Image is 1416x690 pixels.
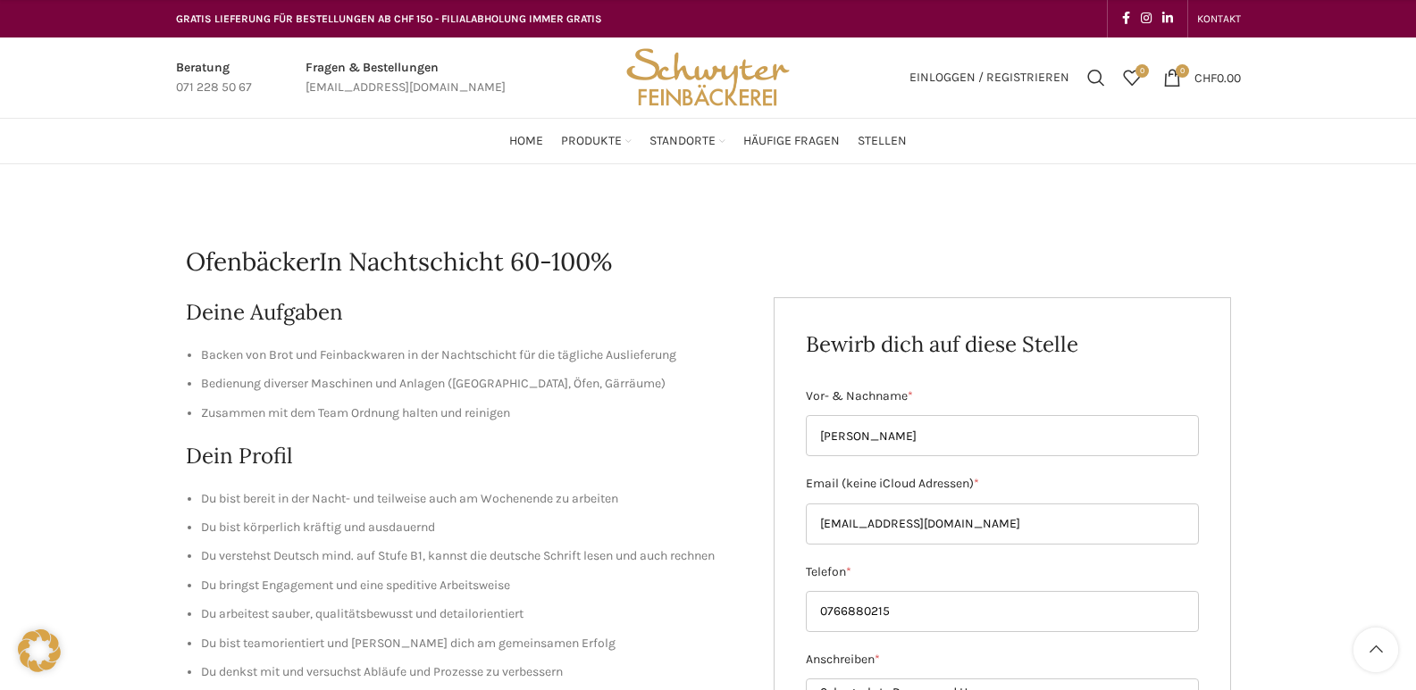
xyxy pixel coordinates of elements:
[1157,6,1178,31] a: Linkedin social link
[1114,60,1150,96] a: 0
[1194,70,1241,85] bdi: 0.00
[1197,12,1241,25] span: KONTAKT
[1117,6,1135,31] a: Facebook social link
[201,546,748,566] li: Du verstehst Deutsch mind. auf Stufe B1, kannst die deutsche Schrift lesen und auch rechnen
[620,37,795,118] img: Bäckerei Schwyter
[649,133,716,150] span: Standorte
[1114,60,1150,96] div: Meine Wunschliste
[201,489,748,509] li: Du bist bereit in der Nacht- und teilweise auch am Wochenende zu arbeiten
[743,133,840,150] span: Häufige Fragen
[176,58,252,98] a: Infobox link
[561,123,632,159] a: Produkte
[201,403,748,423] li: Zusammen mit dem Team Ordnung halten und reinigen
[858,133,907,150] span: Stellen
[909,71,1069,84] span: Einloggen / Registrieren
[806,329,1199,360] h2: Bewirb dich auf diese Stelle
[201,518,748,537] li: Du bist körperlich kräftig und ausdauernd
[806,562,1199,582] label: Telefon
[1135,6,1157,31] a: Instagram social link
[1194,70,1217,85] span: CHF
[201,604,748,624] li: Du arbeitest sauber, qualitätsbewusst und detailorientiert
[1176,64,1189,78] span: 0
[201,662,748,682] li: Du denkst mit und versuchst Abläufe und Prozesse zu verbessern
[176,12,602,25] span: GRATIS LIEFERUNG FÜR BESTELLUNGEN AB CHF 150 - FILIALABHOLUNG IMMER GRATIS
[167,123,1250,159] div: Main navigation
[1188,1,1250,37] div: Secondary navigation
[858,123,907,159] a: Stellen
[201,374,748,394] li: Bedienung diverser Maschinen und Anlagen ([GEOGRAPHIC_DATA], Öfen, Gärräume)
[509,133,543,150] span: Home
[201,634,748,653] li: Du bist teamorientiert und [PERSON_NAME] dich am gemeinsamen Erfolg
[1135,64,1149,78] span: 0
[201,345,748,365] li: Backen von Brot und Feinbackwaren in der Nachtschicht für die tägliche Auslieferung
[1078,60,1114,96] a: Suchen
[806,650,1199,669] label: Anschreiben
[1353,628,1398,672] a: Scroll to top button
[561,133,622,150] span: Produkte
[186,245,1231,279] h1: OfenbäckerIn Nachtschicht 60-100%
[186,297,748,328] h2: Deine Aufgaben
[201,576,748,595] li: Du bringst Engagement und eine speditive Arbeitsweise
[1197,1,1241,37] a: KONTAKT
[901,60,1078,96] a: Einloggen / Registrieren
[806,387,1199,406] label: Vor- & Nachname
[306,58,506,98] a: Infobox link
[186,441,748,471] h2: Dein Profil
[743,123,840,159] a: Häufige Fragen
[1154,60,1250,96] a: 0 CHF0.00
[649,123,725,159] a: Standorte
[806,474,1199,494] label: Email (keine iCloud Adressen)
[509,123,543,159] a: Home
[620,69,795,84] a: Site logo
